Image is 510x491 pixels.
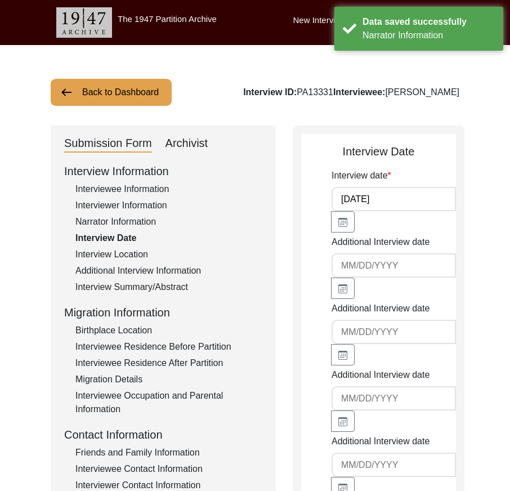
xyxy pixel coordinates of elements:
div: Interviewee Occupation and Parental Information [75,389,262,416]
input: MM/DD/YYYY [332,320,456,344]
div: Birthplace Location [75,324,262,337]
div: Interviewee Residence After Partition [75,356,262,370]
label: Interview date [332,169,391,182]
label: Additional Interview date [332,235,430,249]
b: Interview ID: [243,87,297,97]
div: Contact Information [64,426,262,443]
input: MM/DD/YYYY [332,453,456,477]
div: Narrator Information [363,29,495,42]
b: Interviewee: [333,87,385,97]
div: Migration Details [75,373,262,386]
input: MM/DD/YYYY [332,253,456,278]
input: MM/DD/YYYY [332,187,456,211]
button: Back to Dashboard [51,79,172,106]
label: Additional Interview date [332,435,430,448]
div: Interviewee Contact Information [75,462,262,476]
div: Interviewer Information [75,199,262,212]
div: Archivist [165,135,208,153]
div: Interview Date [301,143,456,160]
label: Additional Interview date [332,302,430,315]
div: Migration Information [64,304,262,321]
div: Interviewee Information [75,182,262,196]
div: Interview Date [75,231,262,245]
div: Friends and Family Information [75,446,262,459]
input: MM/DD/YYYY [332,386,456,410]
div: Submission Form [64,135,152,153]
label: New Interview [293,14,346,27]
div: Additional Interview Information [75,264,262,278]
img: header-logo.png [56,7,112,38]
div: Narrator Information [75,215,262,229]
img: arrow-left.png [60,86,73,99]
div: PA13331 [PERSON_NAME] [243,86,459,99]
div: Data saved successfully [363,15,495,29]
div: Interview Summary/Abstract [75,280,262,294]
div: Interview Location [75,248,262,261]
div: Interview Information [64,163,262,180]
label: The 1947 Partition Archive [118,14,217,24]
div: Interviewee Residence Before Partition [75,340,262,354]
label: Additional Interview date [332,368,430,382]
